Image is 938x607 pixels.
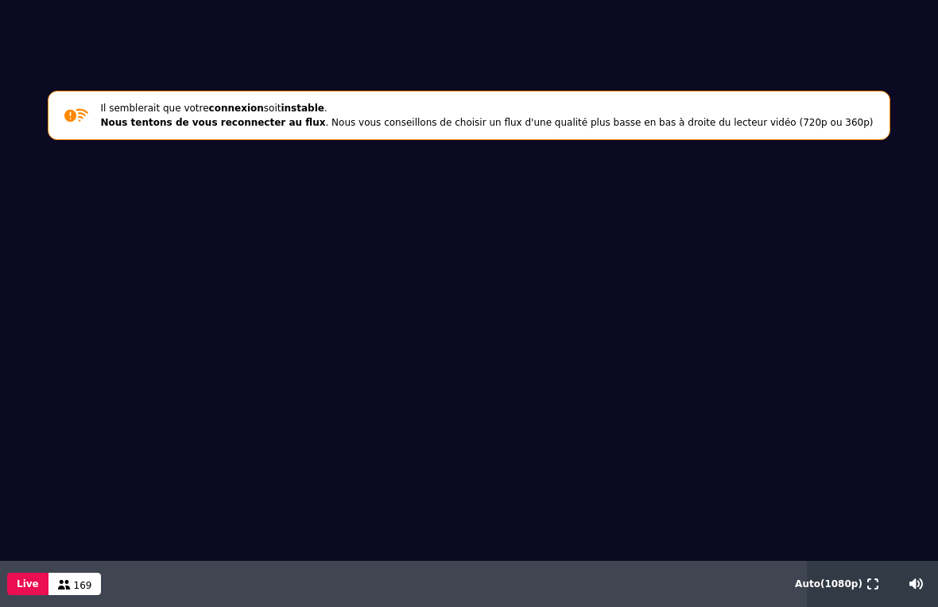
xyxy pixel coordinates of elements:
[209,103,264,114] strong: connexion
[281,103,324,114] strong: instable
[74,580,92,591] span: 169
[7,573,48,595] button: Live
[88,101,873,130] p: Il semblerait que votre soit . . Nous vous conseillons de choisir un flux d'une qualité plus bass...
[100,117,325,128] strong: Nous tentons de vous reconnecter au flux
[792,561,866,607] button: Auto(1080p)
[795,578,862,589] span: Auto ( 1080 p)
